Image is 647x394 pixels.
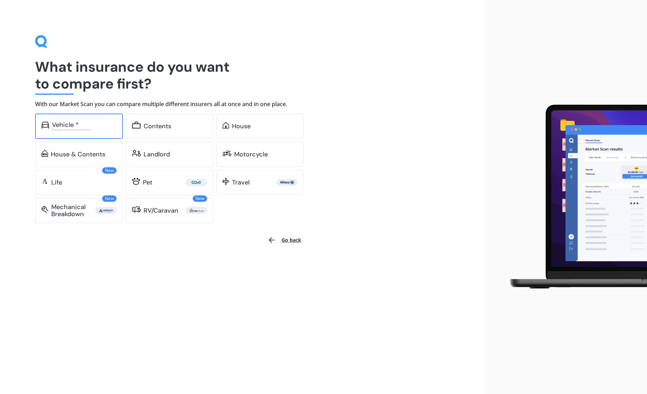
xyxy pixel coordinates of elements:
[41,150,48,157] img: home-and-contents.b802091223b8502ef2dd.svg
[35,58,450,92] h1: What insurance do you want to compare first?
[102,195,117,202] span: New
[132,206,141,213] img: rv.0245371a01b30db230af.svg
[223,178,229,185] img: travel.bdda8d6aa9c3f12c5fe2.svg
[51,151,105,158] div: House & Contents
[223,150,231,157] img: motorbike.c49f395e5a6966510904.svg
[41,122,49,129] img: car.f15378c7a67c060ca3f3.svg
[126,170,213,195] a: Pet
[263,232,305,248] button: Go back
[132,150,141,157] img: landlord.470ea2398dcb263567d0.svg
[102,167,117,174] span: New
[144,207,178,214] div: RV/Caravan
[278,179,296,186] img: Allianz.webp
[500,101,647,294] img: laptop.webp
[41,206,48,213] img: mbi.6615ef239df2212c2848.svg
[193,195,207,202] span: New
[41,178,48,185] img: life.f720d6a2d7cdcd3ad642.svg
[232,123,251,130] div: House
[97,207,115,214] img: Autosure.webp
[51,179,62,186] div: Life
[52,128,117,131] div: Excludes commercial vehicles
[144,151,170,158] div: Landlord
[234,151,268,158] div: Motorcycle
[232,179,250,186] div: Travel
[132,122,141,129] img: content.01f40a52572271636b6f.svg
[223,122,229,129] img: home.91c183c226a05b4dc763.svg
[143,179,152,186] div: Pet
[52,121,79,128] div: Vehicle *
[187,179,206,186] img: Cove.webp
[132,178,140,185] img: pet.71f96884985775575a0d.svg
[144,123,171,130] div: Contents
[187,207,206,214] img: Star.webp
[35,101,450,108] h4: With our Market Scan you can compare multiple different insurers all at once and in one place.
[51,204,95,218] div: Mechanical Breakdown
